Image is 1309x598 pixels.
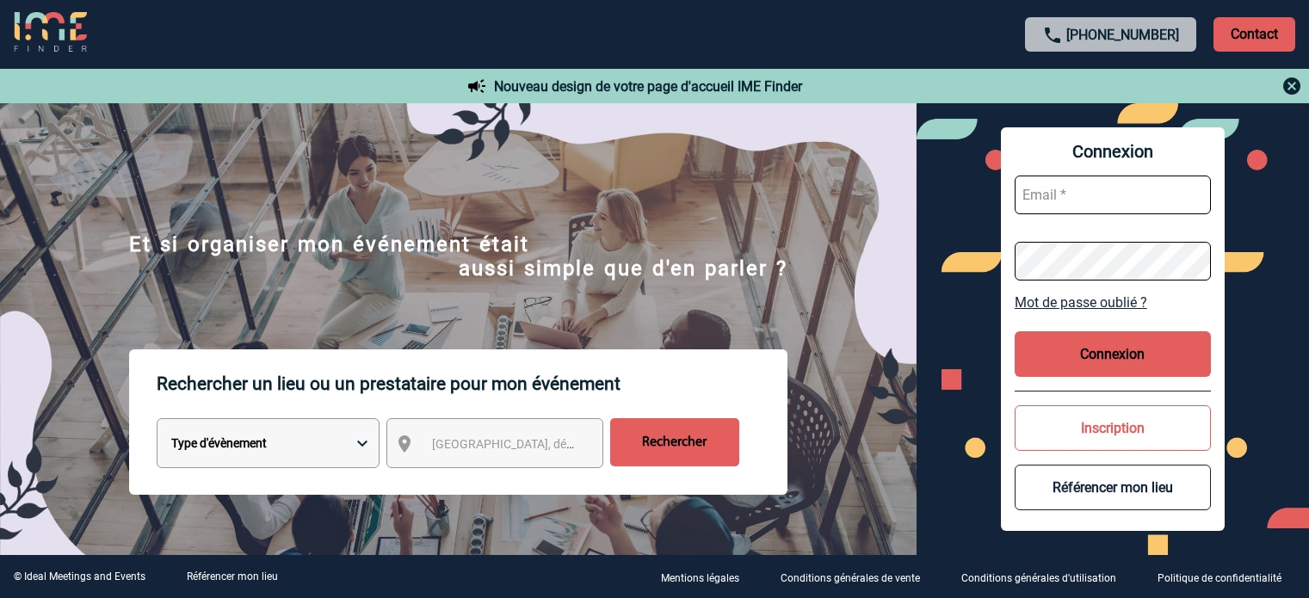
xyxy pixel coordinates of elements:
[1015,141,1211,162] span: Connexion
[1066,27,1179,43] a: [PHONE_NUMBER]
[1015,331,1211,377] button: Connexion
[187,570,278,583] a: Référencer mon lieu
[1015,405,1211,451] button: Inscription
[1158,572,1281,584] p: Politique de confidentialité
[1042,25,1063,46] img: call-24-px.png
[948,569,1144,585] a: Conditions générales d'utilisation
[661,572,739,584] p: Mentions légales
[1144,569,1309,585] a: Politique de confidentialité
[1015,294,1211,311] a: Mot de passe oublié ?
[14,570,145,583] div: © Ideal Meetings and Events
[1015,176,1211,214] input: Email *
[647,569,767,585] a: Mentions légales
[781,572,920,584] p: Conditions générales de vente
[610,418,739,466] input: Rechercher
[157,349,787,418] p: Rechercher un lieu ou un prestataire pour mon événement
[767,569,948,585] a: Conditions générales de vente
[1213,17,1295,52] p: Contact
[432,437,671,451] span: [GEOGRAPHIC_DATA], département, région...
[961,572,1116,584] p: Conditions générales d'utilisation
[1015,465,1211,510] button: Référencer mon lieu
